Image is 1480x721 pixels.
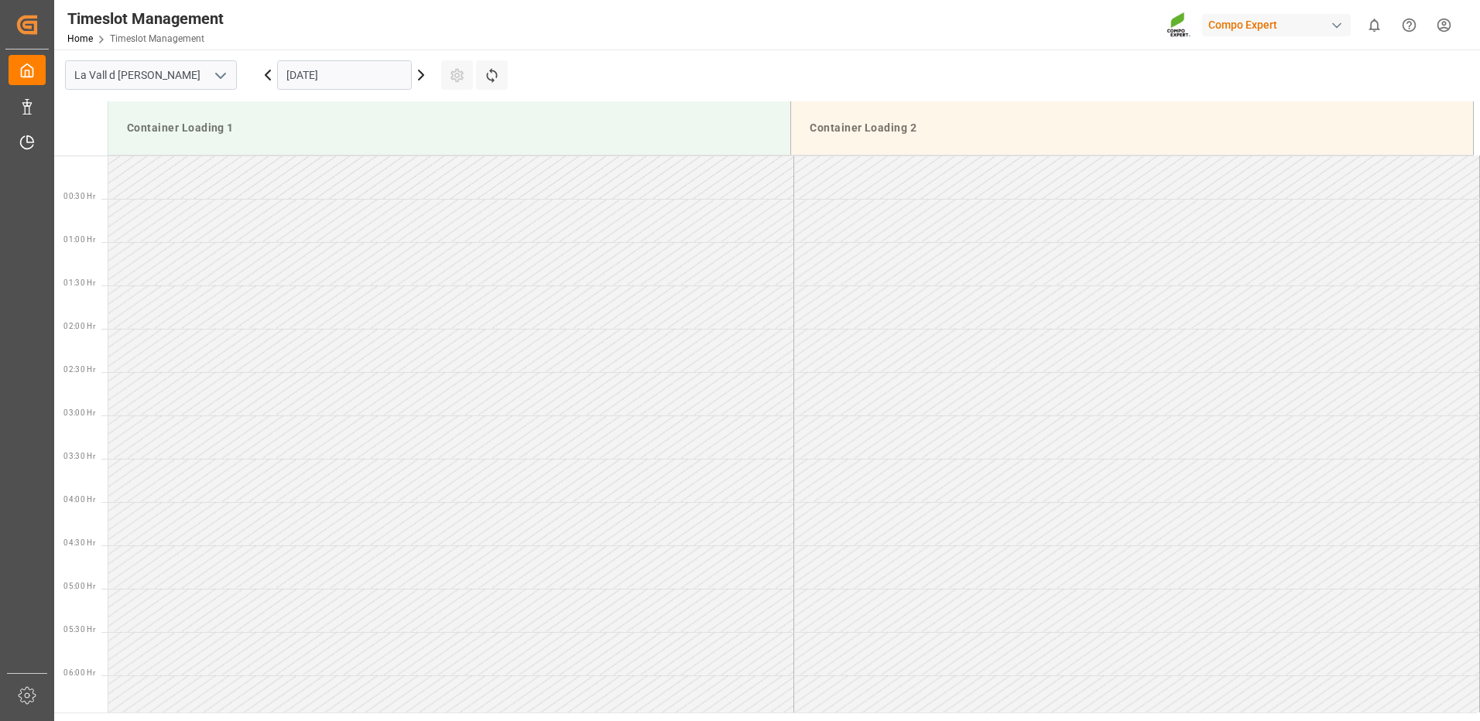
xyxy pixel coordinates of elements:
a: Home [67,33,93,44]
span: 01:30 Hr [63,278,95,287]
span: 05:30 Hr [63,625,95,634]
img: Screenshot%202023-09-29%20at%2010.02.21.png_1712312052.png [1167,12,1191,39]
span: 06:30 Hr [63,712,95,720]
div: Container Loading 2 [803,114,1461,142]
span: 00:30 Hr [63,192,95,200]
span: 02:30 Hr [63,365,95,374]
button: Compo Expert [1202,10,1357,39]
span: 05:00 Hr [63,582,95,590]
div: Container Loading 1 [121,114,778,142]
button: open menu [208,63,231,87]
div: Timeslot Management [67,7,224,30]
input: Type to search/select [65,60,237,90]
span: 04:30 Hr [63,538,95,547]
span: 03:00 Hr [63,408,95,417]
div: Compo Expert [1202,14,1351,36]
span: 06:00 Hr [63,668,95,677]
button: Help Center [1392,8,1427,43]
button: show 0 new notifications [1357,8,1392,43]
span: 02:00 Hr [63,322,95,330]
span: 04:00 Hr [63,495,95,504]
input: DD.MM.YYYY [277,60,412,90]
span: 03:30 Hr [63,452,95,460]
span: 01:00 Hr [63,235,95,244]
